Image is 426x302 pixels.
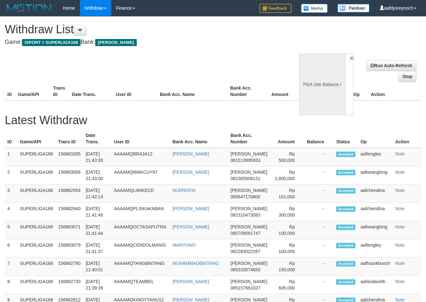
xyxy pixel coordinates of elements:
a: Note [395,261,405,266]
td: 6 [5,239,17,258]
td: [DATE] 21:40:01 [83,258,111,276]
th: ID [5,130,17,148]
td: aafchendina [358,203,393,221]
th: Trans ID [50,82,69,100]
a: Stop [398,71,416,82]
img: Feedback.jpg [259,4,291,13]
td: aafseanglong [358,221,393,239]
td: AAAAMQWAKCUY87 [111,166,170,185]
td: 5 [5,221,17,239]
span: 081513995933 [230,158,260,163]
td: [DATE] 21:43:30 [83,148,111,166]
th: Amount [270,130,304,148]
th: Action [368,82,421,100]
a: NURROFIK [173,188,196,193]
span: 085333574650 [230,267,260,272]
span: Accepted [336,279,355,285]
a: [PERSON_NAME] [173,170,209,175]
a: [PERSON_NAME] [173,224,209,229]
th: Status [334,130,358,148]
span: [PERSON_NAME] [230,242,267,248]
td: 156883056 [56,166,83,185]
th: User ID [111,130,170,148]
td: aafchendina [358,185,393,203]
span: 082310473083 [230,212,260,218]
span: [PERSON_NAME] [230,279,267,284]
span: [PERSON_NAME] [230,188,267,193]
td: SUPERLIGA168 [17,166,56,185]
td: 156883071 [56,221,83,239]
a: Note [395,224,405,229]
th: Bank Acc. Name [170,130,228,148]
th: Date Trans. [69,82,113,100]
a: Run Auto-Refresh [366,60,416,71]
td: Rp 101,000 [270,185,304,203]
td: - [304,185,334,203]
th: Bank Acc. Number [228,82,263,100]
td: Rp 500,000 [270,148,304,166]
span: 085709561747 [230,231,260,236]
td: 1 [5,148,17,166]
td: - [304,166,334,185]
span: Accepted [336,225,355,230]
td: [DATE] 21:43:00 [83,166,111,185]
td: Rp 100,000 [270,221,304,239]
a: Note [395,188,405,193]
td: aafhourkhuoch [358,258,393,276]
span: [PERSON_NAME] [95,39,136,46]
a: Note [395,151,405,156]
img: Button%20Memo.svg [301,4,328,13]
td: SUPERLIGA168 [17,258,56,276]
span: [PERSON_NAME] [230,170,267,175]
a: Note [395,206,405,211]
span: Accepted [336,188,355,194]
td: SUPERLIGA168 [17,185,56,203]
td: SUPERLIGA168 [17,276,56,294]
h4: Game: Bank: [5,39,278,45]
span: [PERSON_NAME] [230,151,267,156]
th: Date Trans. [83,130,111,148]
a: [PERSON_NAME] [173,151,209,156]
span: Accepted [336,261,355,266]
td: AAAAMQLIIMKECE [111,185,170,203]
span: [PERSON_NAME] [230,224,267,229]
span: [PERSON_NAME] [230,261,267,266]
td: aaftengley [358,148,393,166]
th: Op [358,130,393,148]
td: 156882940 [56,203,83,221]
td: 3 [5,185,17,203]
th: Op [351,82,368,100]
td: - [304,276,334,294]
th: Game/API [17,130,56,148]
th: Bank Acc. Number [228,130,270,148]
span: [PERSON_NAME] [230,206,267,211]
td: [DATE] 21:42:14 [83,185,111,203]
td: AAAAMQBRAJA12 [111,148,170,166]
span: 082365506131 [230,176,260,181]
span: Accepted [336,170,355,175]
th: ID [5,82,15,100]
a: MUHAMMADBINTANG [173,261,219,266]
td: 156883079 [56,239,83,258]
td: Rp 605,000 [270,276,304,294]
td: Rp 300,000 [270,203,304,221]
a: [PERSON_NAME] [173,279,209,284]
th: Action [393,130,421,148]
h1: Withdraw List [5,23,278,36]
span: ISPORT > SUPERLIGA168 [22,39,81,46]
td: - [304,258,334,276]
td: SUPERLIGA168 [17,203,56,221]
span: 085157661027 [230,285,260,290]
td: Rp 150,000 [270,258,304,276]
td: 4 [5,203,17,221]
td: [DATE] 21:41:37 [83,239,111,258]
span: Accepted [336,152,355,157]
td: SUPERLIGA168 [17,148,56,166]
td: - [304,239,334,258]
img: MOTION_logo.png [5,3,53,13]
th: Balance [298,82,330,100]
td: aaftengley [358,239,393,258]
span: Accepted [336,243,355,248]
a: MARYONO [173,242,196,248]
td: - [304,148,334,166]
